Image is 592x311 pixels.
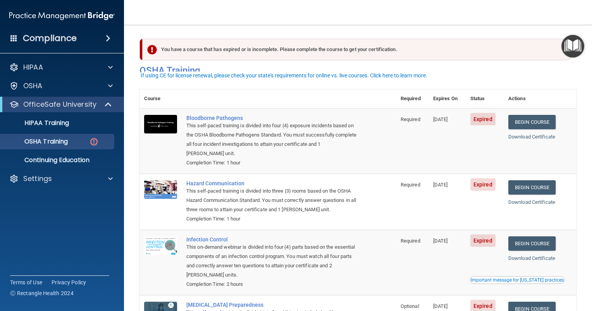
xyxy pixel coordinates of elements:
[23,81,43,91] p: OSHA
[401,238,420,244] span: Required
[433,238,448,244] span: [DATE]
[433,182,448,188] span: [DATE]
[5,156,111,164] p: Continuing Education
[471,278,564,282] div: Important message for [US_STATE] practices
[139,89,182,108] th: Course
[143,39,571,60] div: You have a course that has expired or is incomplete. Please complete the course to get your certi...
[9,8,115,24] img: PMB logo
[186,302,357,308] a: [MEDICAL_DATA] Preparedness
[508,236,556,251] a: Begin Course
[9,174,113,183] a: Settings
[23,100,96,109] p: OfficeSafe University
[23,174,52,183] p: Settings
[508,180,556,195] a: Begin Course
[10,289,74,297] span: Ⓒ Rectangle Health 2024
[89,137,99,147] img: danger-circle.6113f641.png
[186,214,357,224] div: Completion Time: 1 hour
[52,279,86,286] a: Privacy Policy
[5,119,69,127] p: HIPAA Training
[508,134,555,140] a: Download Certificate
[147,45,157,55] img: exclamation-circle-solid-danger.72ef9ffc.png
[10,279,42,286] a: Terms of Use
[186,158,357,167] div: Completion Time: 1 hour
[401,116,420,122] span: Required
[139,72,429,79] button: If using CE for license renewal, please check your state's requirements for online vs. live cours...
[186,115,357,121] a: Bloodborne Pathogens
[9,100,112,109] a: OfficeSafe University
[23,33,77,44] h4: Compliance
[186,236,357,243] a: Infection Control
[470,113,496,125] span: Expired
[470,276,565,284] button: Read this if you are a dental practitioner in the state of CA
[429,89,466,108] th: Expires On
[186,180,357,186] a: Hazard Communication
[5,138,68,145] p: OSHA Training
[401,182,420,188] span: Required
[470,178,496,191] span: Expired
[561,35,584,58] button: Open Resource Center
[504,89,577,108] th: Actions
[139,65,577,76] h4: OSHA Training
[466,89,504,108] th: Status
[396,89,429,108] th: Required
[141,73,427,78] div: If using CE for license renewal, please check your state's requirements for online vs. live cours...
[553,258,583,287] iframe: Drift Widget Chat Controller
[470,234,496,247] span: Expired
[186,280,357,289] div: Completion Time: 2 hours
[508,255,555,261] a: Download Certificate
[9,81,113,91] a: OSHA
[186,186,357,214] div: This self-paced training is divided into three (3) rooms based on the OSHA Hazard Communication S...
[508,115,556,129] a: Begin Course
[186,121,357,158] div: This self-paced training is divided into four (4) exposure incidents based on the OSHA Bloodborne...
[508,199,555,205] a: Download Certificate
[9,63,113,72] a: HIPAA
[433,303,448,309] span: [DATE]
[433,116,448,122] span: [DATE]
[186,243,357,280] div: This on-demand webinar is divided into four (4) parts based on the essential components of an inf...
[401,303,419,309] span: Optional
[23,63,43,72] p: HIPAA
